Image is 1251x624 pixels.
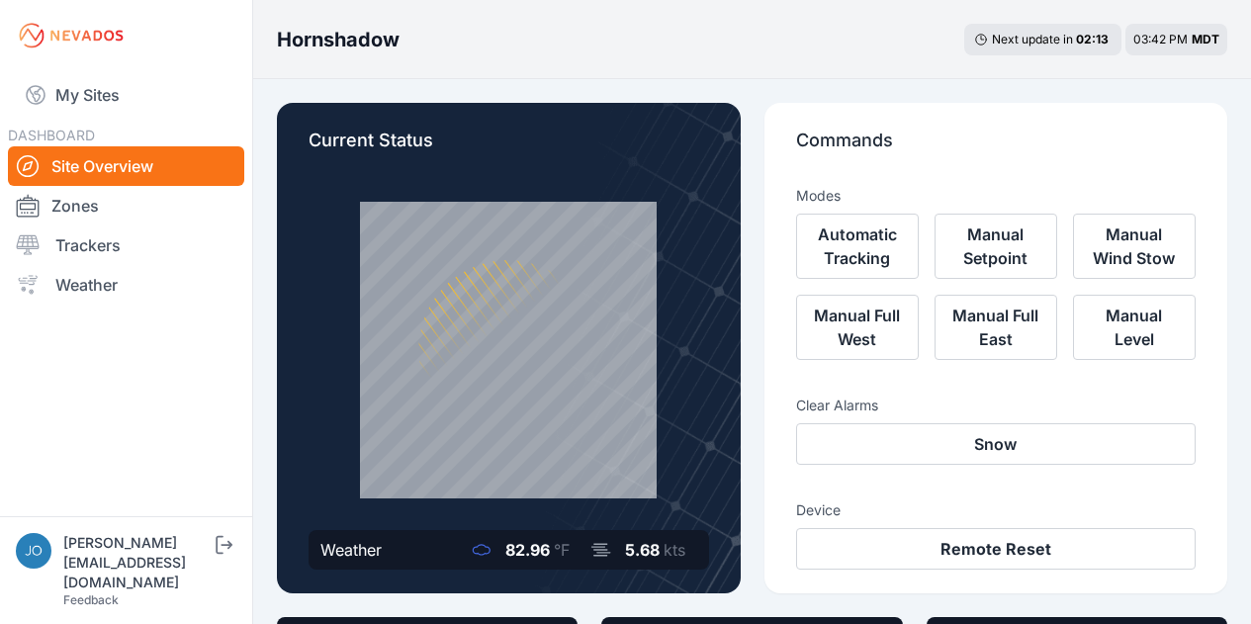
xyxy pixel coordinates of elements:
button: Automatic Tracking [796,214,919,279]
img: jos@nevados.solar [16,533,51,569]
button: Snow [796,423,1197,465]
p: Current Status [309,127,709,170]
img: Nevados [16,20,127,51]
span: °F [554,540,570,560]
a: My Sites [8,71,244,119]
a: Feedback [63,592,119,607]
button: Manual Wind Stow [1073,214,1196,279]
span: 03:42 PM [1133,32,1188,46]
span: 5.68 [625,540,660,560]
span: kts [664,540,685,560]
div: 02 : 13 [1076,32,1112,47]
a: Trackers [8,225,244,265]
a: Weather [8,265,244,305]
div: Weather [320,538,382,562]
button: Manual Setpoint [935,214,1057,279]
h3: Device [796,500,1197,520]
span: DASHBOARD [8,127,95,143]
span: MDT [1192,32,1219,46]
button: Manual Level [1073,295,1196,360]
button: Remote Reset [796,528,1197,570]
button: Manual Full East [935,295,1057,360]
p: Commands [796,127,1197,170]
nav: Breadcrumb [277,14,400,65]
h3: Modes [796,186,841,206]
div: [PERSON_NAME][EMAIL_ADDRESS][DOMAIN_NAME] [63,533,212,592]
span: 82.96 [505,540,550,560]
h3: Clear Alarms [796,396,1197,415]
span: Next update in [992,32,1073,46]
a: Site Overview [8,146,244,186]
button: Manual Full West [796,295,919,360]
a: Zones [8,186,244,225]
h3: Hornshadow [277,26,400,53]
